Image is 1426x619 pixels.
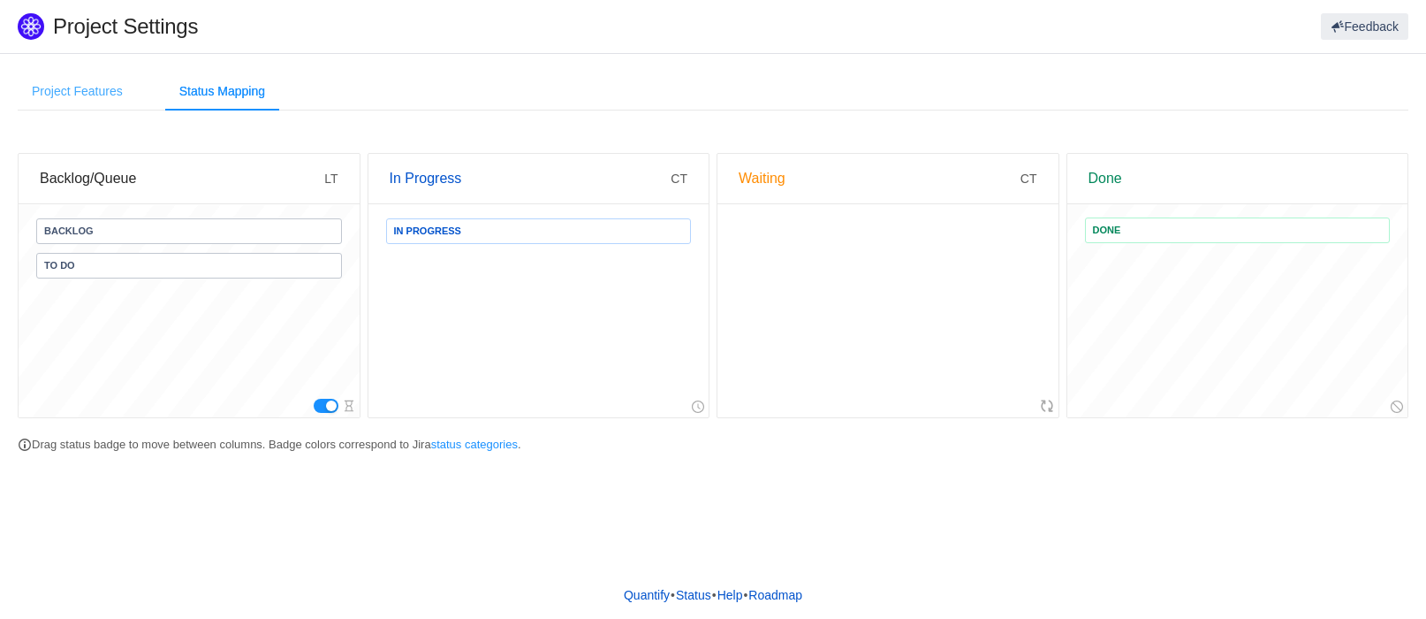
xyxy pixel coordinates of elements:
i: icon: hourglass [343,400,355,412]
a: Quantify [623,582,671,608]
a: Help [717,582,744,608]
a: status categories [431,438,518,451]
span: • [712,588,717,602]
img: Quantify [18,13,44,40]
div: Project Features [18,72,137,111]
h1: Project Settings [53,13,853,40]
span: LT [324,172,338,186]
span: In Progress [394,226,461,236]
div: Status Mapping [165,72,279,111]
div: Done [1088,154,1387,203]
button: Feedback [1321,13,1408,40]
span: • [743,588,747,602]
div: Waiting [739,154,1020,203]
i: icon: stop [1391,401,1403,413]
i: icon: clock-circle [692,401,704,413]
span: • [671,588,675,602]
div: Backlog/Queue [40,154,324,203]
div: In Progress [390,154,671,203]
p: Drag status badge to move between columns. Badge colors correspond to Jira . [18,436,1408,454]
span: CT [1020,172,1037,186]
a: Status [675,582,712,608]
a: Roadmap [747,582,803,608]
span: Backlog [44,226,94,236]
span: CT [671,172,687,186]
span: Done [1093,225,1121,235]
span: To Do [44,261,75,271]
